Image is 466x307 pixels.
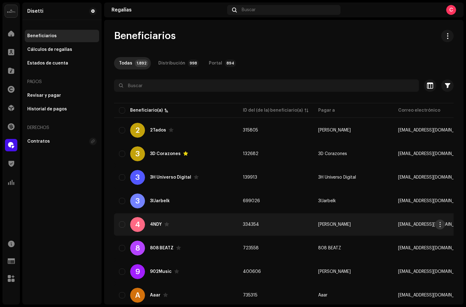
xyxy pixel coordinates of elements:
span: 3D Corazones [318,152,347,156]
div: Portal [209,57,222,69]
input: Buscar [114,79,419,92]
div: Cálculos de regalías [27,47,72,52]
span: 132682 [243,152,258,156]
div: Beneficiarios [27,33,57,38]
div: 9 [130,264,145,279]
span: Andres Beleño [318,222,351,227]
span: 723558 [243,246,259,250]
div: A [130,288,145,303]
div: Aaar [150,293,160,297]
span: Beneficiarios [114,30,176,42]
span: Alejandro Ordóñez [318,269,351,274]
div: Regalías [112,7,225,12]
re-m-nav-item: Beneficiarios [25,30,99,42]
span: 808 BEATZ [318,246,341,250]
div: Estados de cuenta [27,61,68,66]
re-m-nav-item: Historial de pagos [25,103,99,115]
div: C [446,5,456,15]
span: 3H Universo Digital [318,175,356,180]
div: 3 [130,170,145,185]
div: 3H Universo Digital [150,175,191,180]
re-m-nav-item: Contratos [25,135,99,148]
re-a-nav-header: Derechos [25,120,99,135]
div: 3D Corazones [150,152,181,156]
div: Disetti [27,9,43,14]
p-badge: 998 [188,60,199,67]
div: Beneficiario(a) [130,107,163,113]
span: 699026 [243,199,260,203]
span: 3lJarbelk [318,199,336,203]
div: Historial de pagos [27,107,67,112]
re-m-nav-item: Cálculos de regalías [25,43,99,56]
div: 3 [130,194,145,208]
span: 735315 [243,293,257,297]
div: ID del (de la) beneficiario(a) [243,107,303,113]
div: 2Tados [150,128,166,132]
re-a-nav-header: Pagos [25,74,99,89]
span: Juan Lorenzo [318,128,351,132]
div: Contratos [27,139,50,144]
span: 315805 [243,128,258,132]
span: Aaar [318,293,328,297]
div: Distribución [158,57,185,69]
span: 334354 [243,222,259,227]
div: 808 BEATZ [150,246,174,250]
div: 2 [130,123,145,138]
div: Revisar y pagar [27,93,61,98]
p-badge: 894 [225,60,236,67]
div: 902Music [150,269,172,274]
div: Todas [119,57,132,69]
div: 4 [130,217,145,232]
span: 139913 [243,175,257,180]
div: 3lJarbelk [150,199,170,203]
p-badge: 1.892 [135,60,148,67]
span: 400606 [243,269,261,274]
re-m-nav-item: Estados de cuenta [25,57,99,69]
re-m-nav-item: Revisar y pagar [25,89,99,102]
div: 3 [130,146,145,161]
div: 8 [130,241,145,256]
span: Buscar [242,7,256,12]
img: 02a7c2d3-3c89-4098-b12f-2ff2945c95ee [5,5,17,17]
div: 4NDY [150,222,162,227]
